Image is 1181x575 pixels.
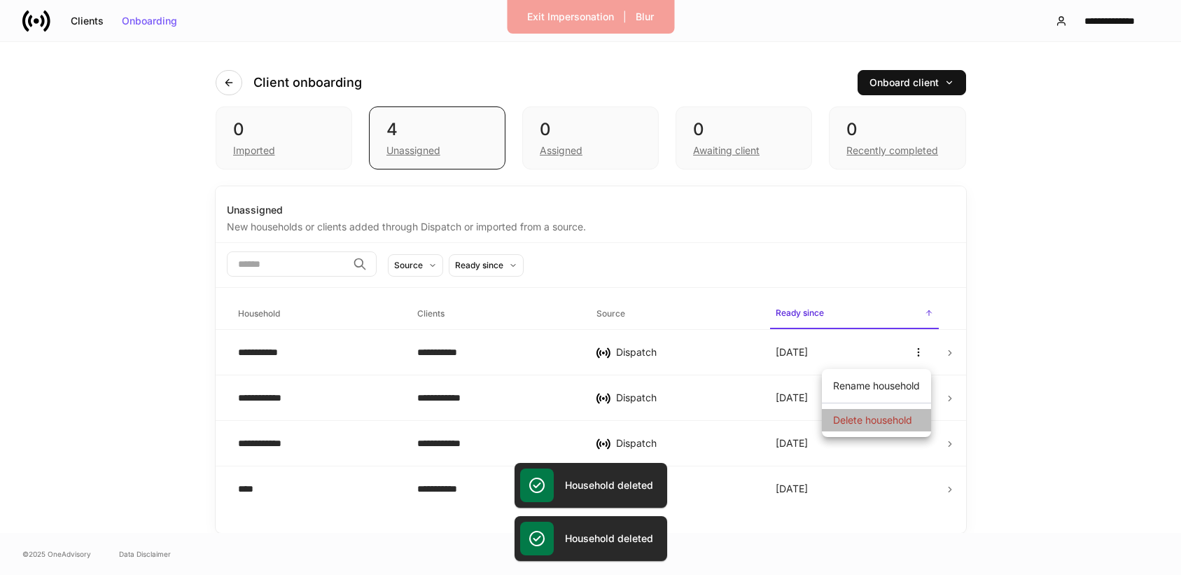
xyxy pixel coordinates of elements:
h5: Household deleted [565,532,653,546]
div: Blur [636,12,654,22]
p: Delete household [833,413,912,427]
h5: Household deleted [565,478,653,492]
div: Exit Impersonation [527,12,614,22]
li: Rename household [822,375,931,397]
